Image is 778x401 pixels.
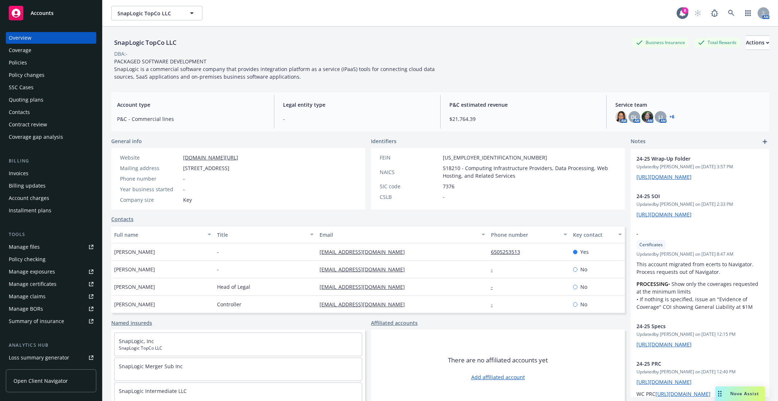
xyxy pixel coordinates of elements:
strong: PROCESSING [636,280,668,287]
a: SSC Cases [6,82,96,93]
a: SnapLogic, Inc [119,338,154,345]
a: Manage BORs [6,303,96,315]
a: [EMAIL_ADDRESS][DOMAIN_NAME] [320,283,411,290]
a: Affiliated accounts [371,319,418,327]
a: Quoting plans [6,94,96,106]
div: Billing updates [9,180,46,192]
a: Report a Bug [707,6,722,20]
span: General info [111,137,142,145]
a: Add affiliated account [471,373,525,381]
a: Accounts [6,3,96,23]
div: Title [217,231,306,239]
a: Installment plans [6,205,96,216]
a: - [491,266,499,273]
a: Billing updates [6,180,96,192]
div: Actions [746,36,769,50]
div: Quoting plans [9,94,43,106]
div: SIC code [380,182,440,190]
div: Policy changes [9,69,44,81]
button: Actions [746,35,769,50]
span: No [580,283,587,291]
span: Identifiers [371,137,396,145]
a: Overview [6,32,96,44]
div: Phone number [120,175,180,182]
a: Start snowing [690,6,705,20]
span: Legal entity type [283,101,431,109]
button: SnapLogic TopCo LLC [111,6,202,20]
button: Title [214,226,317,243]
div: Website [120,154,180,161]
span: 518210 - Computing Infrastructure Providers, Data Processing, Web Hosting, and Related Services [443,164,616,180]
span: 24-25 Specs [636,322,744,330]
button: Full name [111,226,214,243]
a: Named insureds [111,319,152,327]
button: Email [317,226,488,243]
a: Contacts [111,215,133,223]
a: 6505253513 [491,248,526,255]
span: Updated by [PERSON_NAME] on [DATE] 3:57 PM [636,164,763,170]
div: Total Rewards [694,38,740,47]
span: There are no affiliated accounts yet [448,356,548,365]
span: Updated by [PERSON_NAME] on [DATE] 2:33 PM [636,201,763,208]
div: Company size [120,196,180,204]
span: LI [658,113,663,121]
a: Manage exposures [6,266,96,278]
a: Invoices [6,168,96,179]
span: [PERSON_NAME] [114,266,155,273]
a: [URL][DOMAIN_NAME] [636,211,692,218]
div: Account charges [9,192,49,204]
span: 7376 [443,182,454,190]
div: Policies [9,57,27,68]
div: Policy checking [9,253,46,265]
span: - [283,115,431,123]
span: Open Client Navigator [13,377,68,385]
a: Policy checking [6,253,96,265]
a: Summary of insurance [6,315,96,327]
span: Yes [580,248,589,256]
span: - [217,266,219,273]
a: Manage certificates [6,278,96,290]
a: +6 [669,115,674,119]
div: Drag to move [715,386,724,401]
a: Policies [6,57,96,68]
a: add [760,137,769,146]
span: - [217,248,219,256]
img: photo [642,111,653,123]
a: SnapLogic Merger Sub Inc [119,363,183,370]
a: [URL][DOMAIN_NAME] [655,390,711,397]
span: 24-25 SOI [636,192,744,200]
div: Coverage gap analysis [9,131,63,143]
span: SnapLogic TopCo LLC [119,345,357,351]
div: Full name [114,231,203,239]
div: Tools [6,231,96,238]
span: Nova Assist [730,390,759,397]
span: [PERSON_NAME] [114,248,155,256]
span: Updated by [PERSON_NAME] on [DATE] 12:15 PM [636,331,763,338]
div: Manage files [9,241,40,253]
div: Manage BORs [9,303,43,315]
div: 24-25 SpecsUpdatedby [PERSON_NAME] on [DATE] 12:15 PM[URL][DOMAIN_NAME] [631,317,769,354]
span: Key [183,196,192,204]
a: [EMAIL_ADDRESS][DOMAIN_NAME] [320,301,411,308]
div: Manage claims [9,291,46,302]
div: Invoices [9,168,28,179]
a: Policy changes [6,69,96,81]
button: Key contact [570,226,625,243]
span: [US_EMPLOYER_IDENTIFICATION_NUMBER] [443,154,547,161]
div: Key contact [573,231,614,239]
a: SnapLogic Intermediate LLC [119,388,187,394]
span: [PERSON_NAME] [114,300,155,308]
div: Loss summary generator [9,352,69,363]
span: - [636,230,744,237]
p: This account migrated from ecerts to Navigator. Process requests out of Navigator. [636,260,763,276]
a: Manage claims [6,291,96,302]
p: WC PRC [636,390,763,398]
div: Billing [6,157,96,165]
span: 24-25 PRC [636,360,744,367]
span: Notes [631,137,646,146]
span: Controller [217,300,241,308]
a: Account charges [6,192,96,204]
div: NAICS [380,168,440,176]
a: Contract review [6,119,96,130]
